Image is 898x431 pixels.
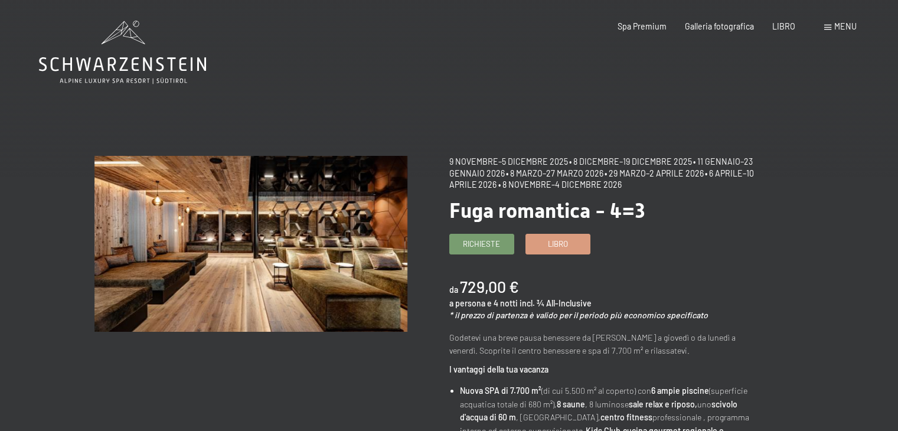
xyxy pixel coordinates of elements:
font: • 8 dicembre–19 dicembre 2025 [569,156,692,166]
font: (di cui 5.500 m² al coperto) con [541,386,651,396]
font: 8 saune [557,399,585,409]
font: 4 notti [494,298,518,308]
font: da [449,285,458,295]
font: 729,00 € [460,277,519,296]
font: uno [697,399,711,409]
font: Richieste [463,239,500,249]
font: 9 novembre–5 dicembre 2025 [449,156,568,166]
font: sale relax e riposo, [629,399,697,409]
a: LIBRO [772,21,795,31]
font: • 29 marzo–2 aprile 2026 [605,168,704,178]
font: • 6 aprile–10 aprile [449,168,754,190]
font: (superficie acquatica totale di 680 m²), [460,386,747,409]
font: Godetevi una breve pausa benessere da [PERSON_NAME] a giovedì o da lunedì a venerdì. Scoprite il ... [449,332,736,356]
font: , [GEOGRAPHIC_DATA], [516,412,600,422]
img: Fuga romantica - 4=3 [94,156,407,332]
font: Libro [548,239,568,249]
a: Spa Premium [618,21,667,31]
font: • 8 marzo–27 marzo 2026 [506,168,603,178]
font: 2026 • 8 novembre–4 dicembre 2026 [478,179,622,190]
a: Libro [526,234,590,254]
font: I vantaggi della tua vacanza [449,364,548,374]
font: * il prezzo di partenza è valido per il periodo più economico specificato [449,310,708,320]
font: incl. ¾ All-Inclusive [520,298,592,308]
a: Richieste [450,234,514,254]
font: centro fitness [600,412,652,422]
font: , 8 luminose [585,399,629,409]
font: Nuova SPA di 7.700 m² [460,386,541,396]
font: menu [834,21,857,31]
font: • 11 gennaio–23 gennaio 2026 [449,156,753,178]
font: Fuga romantica - 4=3 [449,198,645,223]
font: 6 ampie piscine [651,386,709,396]
a: Galleria fotografica [685,21,754,31]
font: a persona e [449,298,492,308]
